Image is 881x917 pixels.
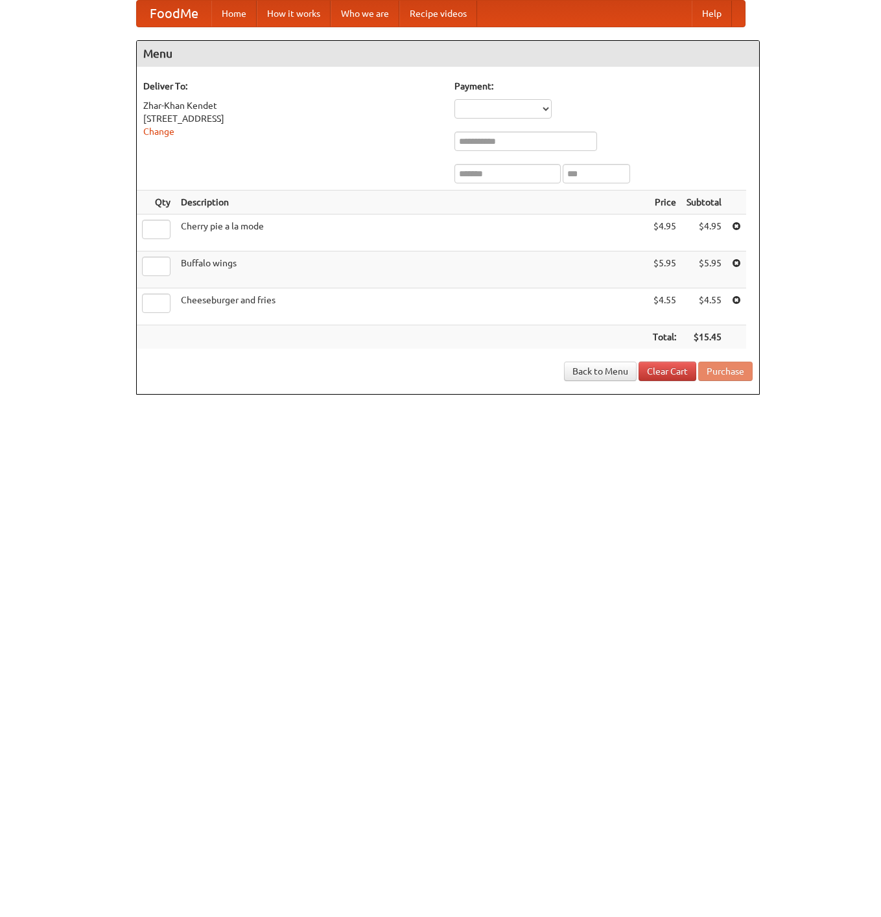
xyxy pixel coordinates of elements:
a: Who we are [331,1,399,27]
th: Total: [648,325,681,349]
h5: Deliver To: [143,80,441,93]
td: $4.55 [681,288,727,325]
td: $4.95 [681,215,727,251]
a: How it works [257,1,331,27]
a: Help [692,1,732,27]
td: Cheeseburger and fries [176,288,648,325]
a: Back to Menu [564,362,637,381]
td: Cherry pie a la mode [176,215,648,251]
div: [STREET_ADDRESS] [143,112,441,125]
h4: Menu [137,41,759,67]
a: FoodMe [137,1,211,27]
h5: Payment: [454,80,753,93]
td: $4.55 [648,288,681,325]
div: Zhar-Khan Kendet [143,99,441,112]
th: Qty [137,191,176,215]
td: $5.95 [681,251,727,288]
th: Price [648,191,681,215]
td: $5.95 [648,251,681,288]
a: Change [143,126,174,137]
a: Clear Cart [639,362,696,381]
td: $4.95 [648,215,681,251]
th: Description [176,191,648,215]
th: $15.45 [681,325,727,349]
a: Home [211,1,257,27]
button: Purchase [698,362,753,381]
a: Recipe videos [399,1,477,27]
td: Buffalo wings [176,251,648,288]
th: Subtotal [681,191,727,215]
